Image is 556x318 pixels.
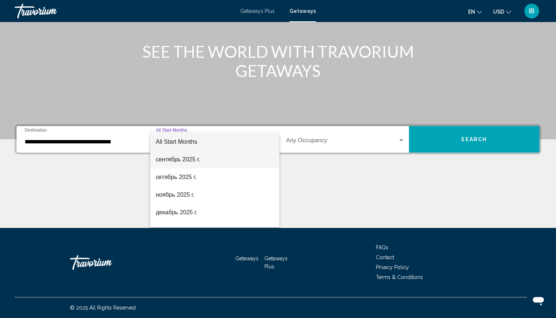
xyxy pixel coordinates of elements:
[156,221,274,239] span: январь 2026 г.
[156,139,197,145] span: All Start Months
[156,168,274,186] span: октябрь 2025 г.
[156,186,274,204] span: ноябрь 2025 г.
[156,151,274,168] span: сентябрь 2025 г.
[527,289,550,312] iframe: Кнопка запуска окна обмена сообщениями
[156,204,274,221] span: декабрь 2025 г.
